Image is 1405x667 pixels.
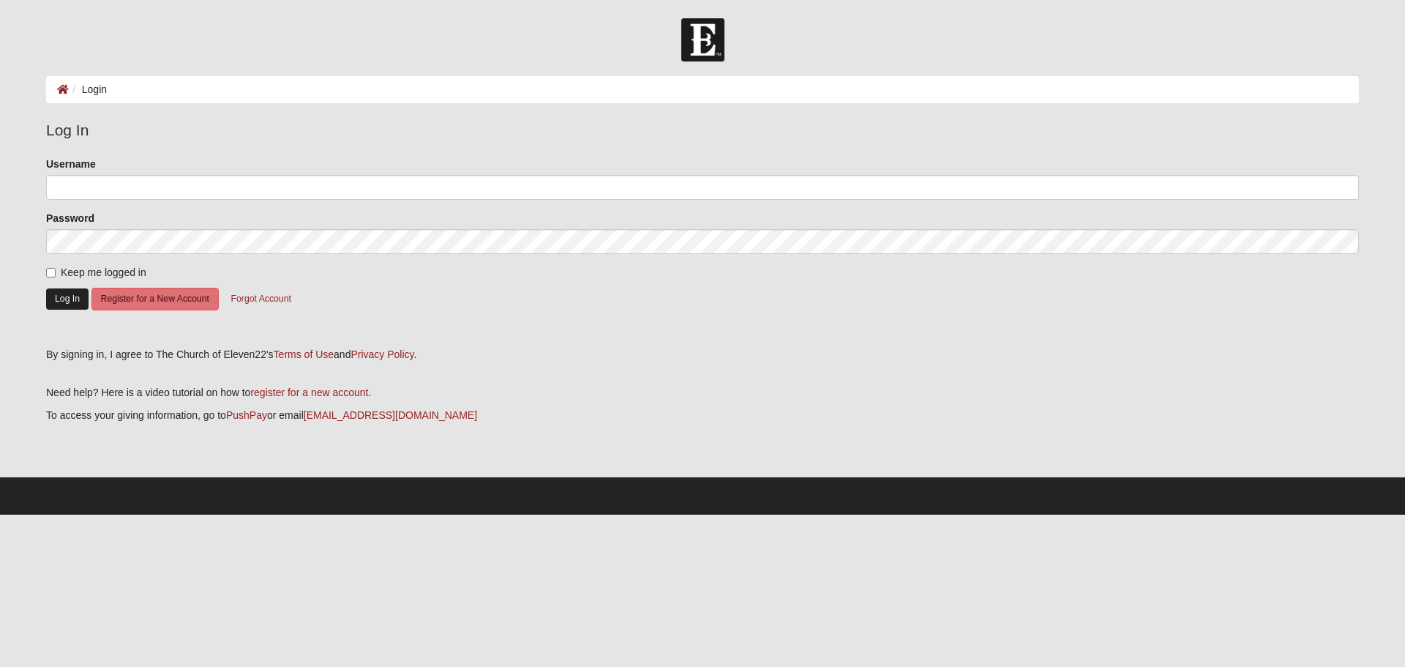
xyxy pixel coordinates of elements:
span: Keep me logged in [61,267,146,278]
a: Terms of Use [274,349,334,360]
legend: Log In [46,119,1359,142]
a: register for a new account [250,387,368,398]
div: By signing in, I agree to The Church of Eleven22's and . [46,347,1359,362]
a: [EMAIL_ADDRESS][DOMAIN_NAME] [304,409,477,421]
a: PushPay [226,409,267,421]
button: Forgot Account [222,288,301,310]
button: Register for a New Account [91,288,219,310]
a: Privacy Policy [351,349,413,360]
p: To access your giving information, go to or email [46,408,1359,423]
p: Need help? Here is a video tutorial on how to . [46,385,1359,400]
label: Password [46,211,94,226]
input: Keep me logged in [46,268,56,277]
img: Church of Eleven22 Logo [681,18,724,62]
label: Username [46,157,96,171]
button: Log In [46,288,89,310]
li: Login [69,82,107,97]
